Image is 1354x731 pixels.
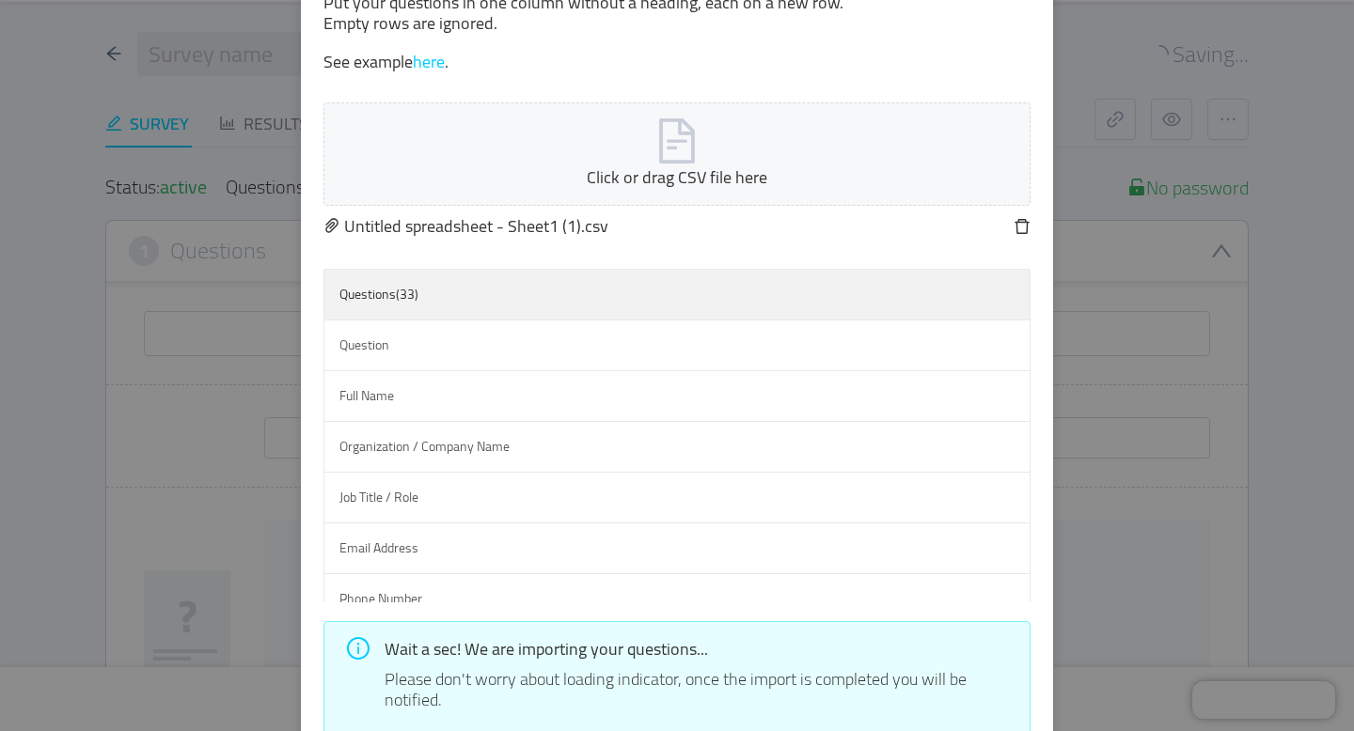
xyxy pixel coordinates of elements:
td: Question [324,320,1031,371]
span: Questions [339,282,418,306]
td: Job Title / Role [324,473,1031,523]
p: Wait a sec! We are importing your questions... [385,636,1015,661]
iframe: Chatra live chat [1192,681,1335,719]
p: Empty rows are ignored. [323,13,1031,35]
i: icon: info-circle [347,637,370,660]
div: Click or drag CSV file here [324,164,1030,190]
td: Phone Number [324,574,1031,625]
span: Untitled spreadsheet - Sheet1 (1).csv [344,210,608,241]
span: (33) [396,282,418,306]
i: icon: paper-clip [323,217,340,234]
td: Organization / Company Name [324,422,1031,473]
a: here [413,46,445,77]
p: Please don't worry about loading indicator, once the import is completed you will be notified. [385,669,1015,710]
td: Full Name [324,371,1031,422]
i: icon: file-text [654,118,700,163]
p: See example . [323,52,1031,73]
i: icon: delete [1014,218,1031,235]
td: Email Address [324,523,1031,574]
span: Click or drag CSV file here [324,103,1030,205]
